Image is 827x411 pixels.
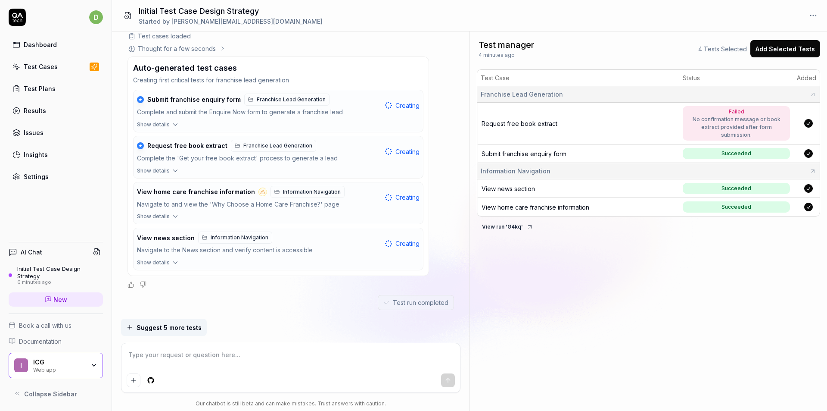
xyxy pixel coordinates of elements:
button: View home care franchise informationInformation NavigationNavigate to and view the 'Why Choose a ... [134,182,423,213]
a: Insights [9,146,103,163]
span: Franchise Lead Generation [257,96,326,104]
div: Succeeded [721,150,751,157]
div: ★ [137,142,144,149]
span: Suggest 5 more tests [137,323,202,332]
span: 4 minutes ago [479,51,515,59]
div: Web app [33,366,85,373]
div: ★ [137,96,144,103]
div: Test Plans [24,84,56,93]
a: New [9,292,103,307]
span: Creating [395,147,420,156]
p: Creating first critical tests for franchise lead generation [133,75,423,85]
div: Results [24,106,46,115]
button: Show details [134,259,423,270]
button: Negative feedback [140,281,146,288]
span: Show details [137,121,170,129]
span: Show details [137,213,170,220]
button: Collapse Sidebar [9,385,103,402]
a: Franchise Lead Generation [231,140,316,152]
span: Information Navigation [283,188,341,196]
button: Show details [134,121,423,132]
div: ICG [33,358,85,366]
button: Show details [134,213,423,224]
span: View home care franchise information [137,188,255,196]
div: Started by [139,17,323,26]
div: Test cases loaded [138,31,191,41]
span: Test run completed [393,298,448,307]
button: d [89,9,103,26]
a: Initial Test Case Design Strategy6 minutes ago [9,265,103,285]
th: Added [793,70,820,86]
div: No confirmation message or book extract provided after form submission. [687,116,786,139]
div: Insights [24,150,48,159]
span: Test manager [479,38,535,51]
a: Franchise Lead Generation [244,94,330,106]
span: View news section [137,234,195,242]
h3: Auto-generated test cases [133,62,237,74]
h4: AI Chat [21,248,42,257]
a: Test Plans [9,80,103,97]
button: Positive feedback [127,281,134,288]
button: View run 'G4kq' [477,220,538,234]
span: Documentation [19,337,62,346]
div: 6 minutes ago [17,279,103,286]
th: Test Case [477,70,679,86]
button: ★Request free book extractFranchise Lead GenerationComplete the 'Get your free book extract' proc... [134,136,423,167]
th: Status [679,70,793,86]
h1: Initial Test Case Design Strategy [139,5,323,17]
a: Information Navigation [198,232,272,244]
div: Navigate to the News section and verify content is accessible [137,245,382,255]
span: Creating [395,239,420,248]
div: Complete the 'Get your free book extract' process to generate a lead [137,154,382,163]
a: Documentation [9,337,103,346]
a: Information Navigation [270,186,345,198]
div: Initial Test Case Design Strategy [17,265,103,279]
span: d [89,10,103,24]
button: ★Submit franchise enquiry formFranchise Lead GenerationComplete and submit the Enquire Now form t... [134,90,423,121]
div: Our chatbot is still beta and can make mistakes. Trust answers with caution. [121,400,461,408]
span: Information Navigation [211,234,268,242]
a: Settings [9,168,103,185]
div: Failed [687,108,786,116]
a: Request free book extract [482,120,557,127]
span: Submit franchise enquiry form [147,96,241,104]
span: [PERSON_NAME][EMAIL_ADDRESS][DOMAIN_NAME] [171,18,323,25]
a: View run 'G4kq' [477,222,538,230]
span: Creating [395,193,420,202]
span: Information Navigation [481,166,550,176]
button: Add Selected Tests [750,40,820,57]
button: IICGWeb app [9,353,103,379]
span: 4 Tests Selected [698,44,747,53]
span: Franchise Lead Generation [481,90,563,99]
button: Show details [134,167,423,178]
button: Suggest 5 more tests [121,319,207,336]
a: Test Cases [9,58,103,75]
a: Results [9,102,103,119]
span: Book a call with us [19,321,72,330]
div: Test Cases [24,62,58,71]
a: View home care franchise information [482,204,589,211]
button: View news sectionInformation NavigationNavigate to the News section and verify content is accessi... [134,228,423,259]
a: Issues [9,124,103,141]
a: View news section [482,185,535,192]
span: Show details [137,259,170,267]
div: Navigate to and view the 'Why Choose a Home Care Franchise?' page [137,200,382,210]
div: Complete and submit the Enquire Now form to generate a franchise lead [137,107,382,117]
div: Succeeded [721,185,751,192]
span: Franchise Lead Generation [243,142,312,150]
span: Creating [395,101,420,110]
a: Dashboard [9,36,103,53]
a: Submit franchise enquiry form [482,150,566,157]
span: Request free book extract [147,142,227,150]
div: Thought for a few seconds [138,44,216,53]
div: Settings [24,172,49,181]
button: Add attachment [127,373,140,387]
span: I [14,358,28,372]
div: Issues [24,128,44,137]
span: New [53,295,67,304]
div: Dashboard [24,40,57,49]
